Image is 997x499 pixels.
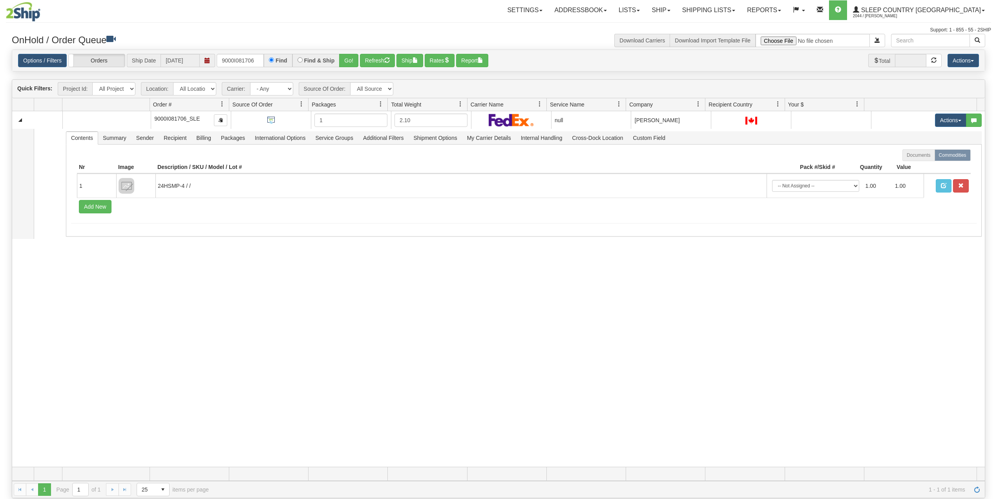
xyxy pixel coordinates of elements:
a: Recipient Country filter column settings [771,97,785,111]
button: Rates [425,54,455,67]
span: Cross-Dock Location [568,132,628,144]
td: 1 [77,174,116,198]
span: items per page [137,483,209,496]
span: Order # [153,101,172,108]
button: Ship [396,54,423,67]
th: Nr [77,161,116,174]
span: 9000I081706_SLE [154,116,200,122]
div: Support: 1 - 855 - 55 - 2SHIP [6,27,991,33]
span: Total Weight [391,101,421,108]
iframe: chat widget [979,209,996,290]
h3: OnHold / Order Queue [12,34,493,45]
img: API [265,114,278,127]
button: Actions [935,114,966,127]
td: 24HSMP-4 / / [155,174,767,198]
span: Billing [192,132,215,144]
span: Carrier Name [471,101,504,108]
button: Go! [339,54,358,67]
a: Options / Filters [18,54,67,67]
label: Find & Ship [304,58,335,63]
input: Search [891,34,970,47]
a: Your $ filter column settings [851,97,864,111]
span: Service Groups [310,132,358,144]
a: Shipping lists [676,0,741,20]
label: Orders [69,54,125,67]
a: Order # filter column settings [215,97,229,111]
input: Import [756,34,870,47]
span: Source Of Order [232,101,273,108]
a: Sleep Country [GEOGRAPHIC_DATA] 2044 / [PERSON_NAME] [847,0,991,20]
a: Collapse [15,115,25,125]
input: Page 1 [73,483,88,496]
span: select [157,483,169,496]
th: Image [116,161,155,174]
a: Total Weight filter column settings [454,97,467,111]
input: Order # [217,54,264,67]
img: CA [745,117,757,125]
th: Pack #/Skid # [767,161,837,174]
span: International Options [250,132,310,144]
span: Service Name [550,101,584,108]
a: Lists [613,0,646,20]
a: Download Import Template File [675,37,750,44]
span: Internal Handling [516,132,567,144]
a: Packages filter column settings [374,97,387,111]
span: My Carrier Details [462,132,516,144]
span: Summary [98,132,131,144]
span: Packages [312,101,336,108]
span: Recipient Country [708,101,752,108]
span: Sender [131,132,159,144]
button: Report [456,54,488,67]
label: Find [276,58,287,63]
span: Company [629,101,653,108]
a: Settings [501,0,548,20]
span: Page 1 [38,483,51,496]
span: Location: [141,82,173,95]
th: Quantity [837,161,884,174]
th: Description / SKU / Model / Lot # [155,161,767,174]
span: 25 [142,486,152,493]
span: Ship Date [127,54,161,67]
span: Your $ [788,101,804,108]
td: 1.00 [892,177,922,195]
a: Download Carriers [619,37,665,44]
div: grid toolbar [12,80,985,98]
label: Commodities [935,149,971,161]
img: 8DAB37Fk3hKpn3AAAAAElFTkSuQmCC [119,178,134,194]
th: Value [884,161,924,174]
a: Source Of Order filter column settings [295,97,308,111]
span: Shipment Options [409,132,462,144]
button: Copy to clipboard [214,114,227,126]
img: FedEx Express® [489,114,534,127]
td: 1.00 [862,177,892,195]
span: Source Of Order: [299,82,351,95]
span: Total [868,54,895,67]
span: Sleep Country [GEOGRAPHIC_DATA] [859,7,981,13]
label: Quick Filters: [17,84,52,92]
button: Add New [79,200,111,213]
span: Carrier: [222,82,250,95]
span: Contents [66,132,98,144]
a: Carrier Name filter column settings [533,97,546,111]
span: Packages [216,132,250,144]
a: Reports [741,0,787,20]
a: Company filter column settings [692,97,705,111]
a: Refresh [971,483,983,496]
button: Refresh [360,54,395,67]
span: Project Id: [58,82,92,95]
button: Actions [948,54,979,67]
td: [PERSON_NAME] [631,111,711,129]
span: Page of 1 [57,483,101,496]
span: Custom Field [628,132,670,144]
span: 1 - 1 of 1 items [220,486,965,493]
img: logo2044.jpg [6,2,40,22]
span: Page sizes drop down [137,483,170,496]
span: Additional Filters [358,132,409,144]
span: Recipient [159,132,191,144]
span: 2044 / [PERSON_NAME] [853,12,912,20]
a: Addressbook [548,0,613,20]
button: Search [970,34,985,47]
label: Documents [902,149,935,161]
a: Service Name filter column settings [612,97,626,111]
a: Ship [646,0,676,20]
